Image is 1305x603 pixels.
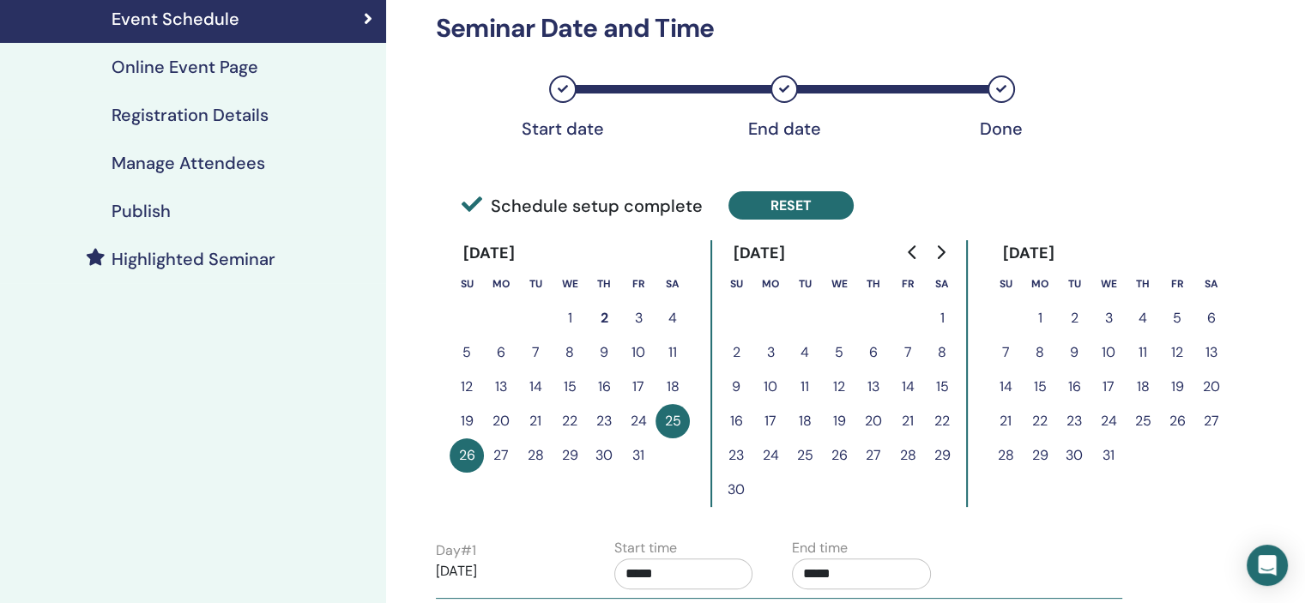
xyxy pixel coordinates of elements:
button: 11 [788,370,822,404]
th: Tuesday [518,267,553,301]
button: 28 [891,438,925,473]
button: 10 [1091,335,1126,370]
button: 29 [553,438,587,473]
div: [DATE] [719,240,799,267]
h3: Seminar Date and Time [426,13,1105,44]
button: 20 [484,404,518,438]
button: 6 [484,335,518,370]
h4: Registration Details [112,105,269,125]
button: Go to previous month [899,235,927,269]
th: Friday [621,267,656,301]
th: Sunday [719,267,753,301]
button: 30 [587,438,621,473]
button: 8 [553,335,587,370]
th: Thursday [856,267,891,301]
th: Friday [891,267,925,301]
button: Go to next month [927,235,954,269]
button: 17 [1091,370,1126,404]
button: 17 [621,370,656,404]
button: 17 [753,404,788,438]
button: 9 [719,370,753,404]
button: 14 [518,370,553,404]
button: 5 [450,335,484,370]
button: 19 [450,404,484,438]
button: 7 [891,335,925,370]
th: Wednesday [1091,267,1126,301]
button: 27 [484,438,518,473]
th: Wednesday [822,267,856,301]
button: 4 [788,335,822,370]
button: 4 [1126,301,1160,335]
button: 27 [856,438,891,473]
th: Saturday [1194,267,1229,301]
button: 3 [1091,301,1126,335]
p: [DATE] [436,561,575,582]
label: Day # 1 [436,540,476,561]
button: 3 [753,335,788,370]
button: 23 [1057,404,1091,438]
button: 22 [925,404,959,438]
button: 7 [988,335,1023,370]
button: 28 [988,438,1023,473]
span: Schedule setup complete [462,193,703,219]
button: 7 [518,335,553,370]
button: 16 [719,404,753,438]
button: 8 [925,335,959,370]
button: 30 [719,473,753,507]
button: 25 [656,404,690,438]
th: Monday [753,267,788,301]
button: 20 [856,404,891,438]
button: 10 [753,370,788,404]
button: 3 [621,301,656,335]
button: 25 [1126,404,1160,438]
button: 1 [925,301,959,335]
button: 16 [1057,370,1091,404]
th: Sunday [988,267,1023,301]
button: 29 [1023,438,1057,473]
th: Tuesday [1057,267,1091,301]
button: 21 [891,404,925,438]
button: 23 [587,404,621,438]
button: 22 [553,404,587,438]
button: 19 [822,404,856,438]
button: 13 [484,370,518,404]
button: 9 [587,335,621,370]
button: 29 [925,438,959,473]
button: 8 [1023,335,1057,370]
label: Start time [614,538,677,558]
button: 21 [518,404,553,438]
button: 13 [856,370,891,404]
h4: Highlighted Seminar [112,249,275,269]
th: Sunday [450,267,484,301]
button: 5 [822,335,856,370]
button: 12 [450,370,484,404]
button: 9 [1057,335,1091,370]
label: End time [792,538,848,558]
button: 1 [553,301,587,335]
button: 14 [988,370,1023,404]
button: 2 [1057,301,1091,335]
button: 16 [587,370,621,404]
div: [DATE] [988,240,1068,267]
h4: Publish [112,201,171,221]
div: [DATE] [450,240,529,267]
button: 26 [822,438,856,473]
button: 2 [587,301,621,335]
th: Thursday [1126,267,1160,301]
button: 18 [1126,370,1160,404]
button: 12 [822,370,856,404]
button: 28 [518,438,553,473]
button: 21 [988,404,1023,438]
h4: Event Schedule [112,9,239,29]
button: 30 [1057,438,1091,473]
button: 31 [621,438,656,473]
div: Start date [520,118,606,139]
button: 24 [753,438,788,473]
button: 6 [1194,301,1229,335]
button: 12 [1160,335,1194,370]
h4: Manage Attendees [112,153,265,173]
th: Saturday [925,267,959,301]
button: 13 [1194,335,1229,370]
button: 26 [450,438,484,473]
button: 24 [621,404,656,438]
